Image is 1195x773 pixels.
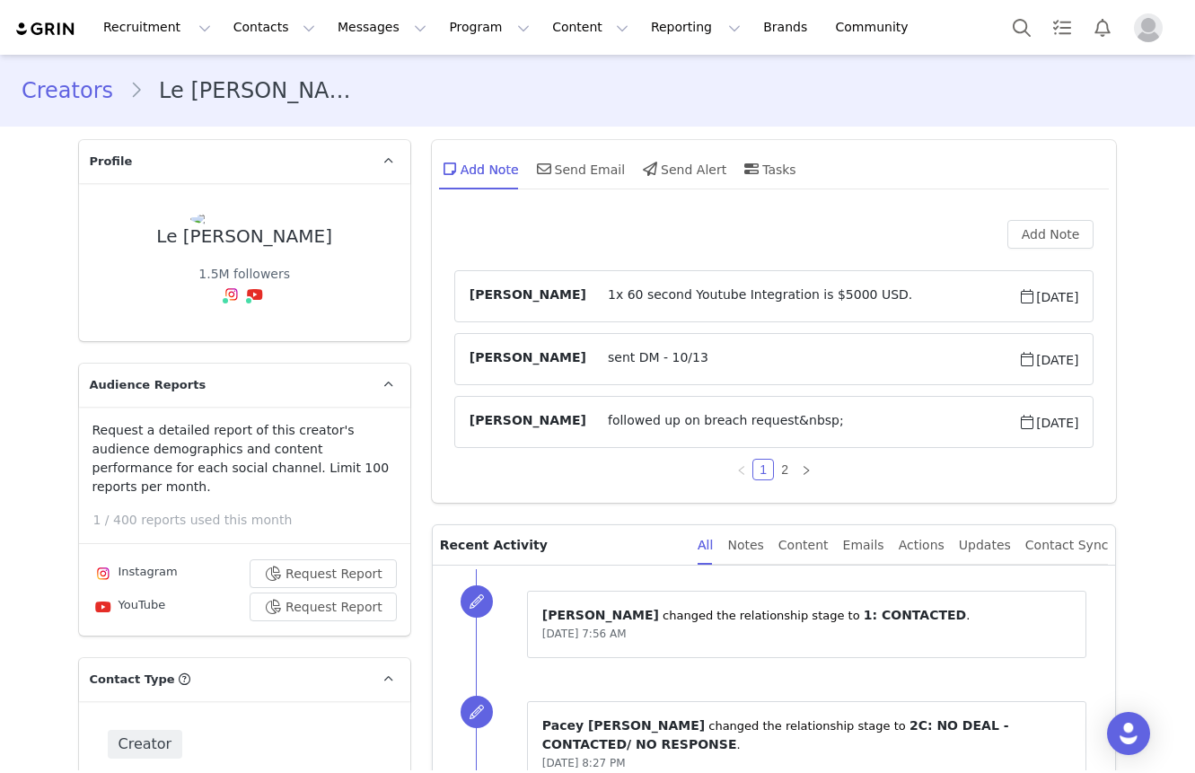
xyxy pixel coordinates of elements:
p: ⁨ ⁩ changed the ⁨relationship⁩ stage to ⁨ ⁩. [542,716,1072,754]
p: Request a detailed report of this creator's audience demographics and content performance for eac... [92,421,397,496]
button: Reporting [640,7,751,48]
a: Community [825,7,927,48]
div: Add Note [439,147,519,190]
i: icon: right [801,465,812,476]
span: sent DM - 10/13 [586,348,1018,370]
span: [DATE] [1018,285,1078,307]
span: [DATE] [1018,411,1078,433]
span: [DATE] 7:56 AM [542,628,627,640]
i: icon: left [736,465,747,476]
span: [PERSON_NAME] [542,608,659,622]
button: Request Report [250,593,397,621]
span: [PERSON_NAME] [470,285,586,307]
button: Add Note [1007,220,1094,249]
a: 1 [753,460,773,479]
p: 1 / 400 reports used this month [93,511,410,530]
span: Audience Reports [90,376,206,394]
div: Instagram [92,563,178,584]
div: Contact Sync [1025,525,1109,566]
img: placeholder-profile.jpg [1134,13,1163,42]
img: 4260c3d5-831b-4dab-886a-b16f50a303a1.jpg [190,212,298,226]
img: instagram.svg [224,287,239,302]
img: grin logo [14,21,77,38]
div: Content [778,525,829,566]
a: Creators [22,75,129,107]
div: Tasks [741,147,796,190]
a: Brands [752,7,823,48]
div: YouTube [92,596,166,618]
span: [PERSON_NAME] [470,348,586,370]
span: [DATE] 8:27 PM [542,757,626,769]
span: 1x 60 second Youtube Integration is $5000 USD. [586,285,1018,307]
span: Creator [108,730,183,759]
div: 1.5M followers [198,265,290,284]
span: Pacey [PERSON_NAME] [542,718,705,733]
span: [PERSON_NAME] [470,411,586,433]
div: Send Email [533,147,626,190]
button: Contacts [223,7,326,48]
button: Request Report [250,559,397,588]
div: Le [PERSON_NAME] [156,226,332,247]
span: Profile [90,153,133,171]
img: instagram.svg [96,567,110,581]
div: Actions [899,525,945,566]
span: [DATE] [1018,348,1078,370]
li: 2 [774,459,795,480]
li: Next Page [795,459,817,480]
span: 2C: NO DEAL - CONTACTED/ NO RESPONSE [542,718,1009,751]
div: Updates [959,525,1011,566]
button: Recruitment [92,7,222,48]
span: followed up on breach request&nbsp; [586,411,1018,433]
p: ⁨ ⁩ changed the ⁨relationship⁩ stage to ⁨ ⁩. [542,606,1072,625]
div: Open Intercom Messenger [1107,712,1150,755]
button: Notifications [1083,7,1122,48]
li: 1 [752,459,774,480]
button: Profile [1123,13,1181,42]
button: Content [541,7,639,48]
a: 2 [775,460,795,479]
p: Recent Activity [440,525,683,565]
li: Previous Page [731,459,752,480]
button: Program [438,7,540,48]
div: All [698,525,713,566]
button: Search [1002,7,1041,48]
div: Emails [843,525,884,566]
span: 1: CONTACTED [864,608,966,622]
div: Send Alert [639,147,726,190]
div: Notes [727,525,763,566]
button: Messages [327,7,437,48]
span: Contact Type [90,671,175,689]
a: Tasks [1042,7,1082,48]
